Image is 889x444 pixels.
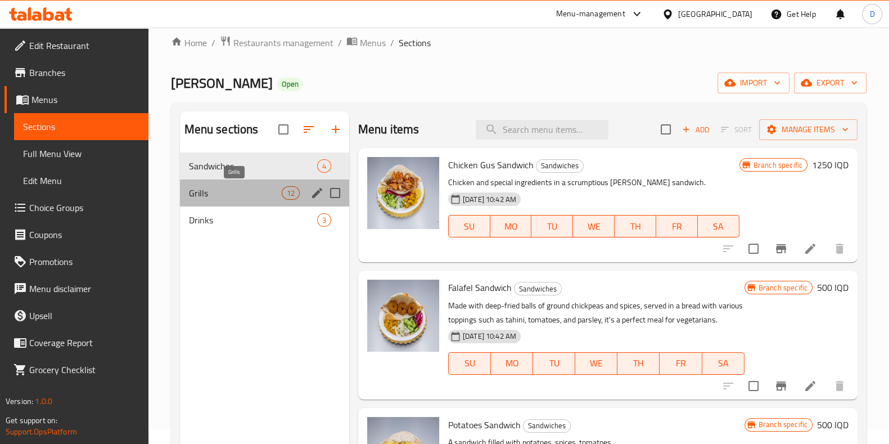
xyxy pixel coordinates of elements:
[661,218,693,235] span: FR
[448,416,521,433] span: Potatoes Sandwich
[399,36,431,50] span: Sections
[742,374,765,398] span: Select to update
[318,215,331,226] span: 3
[180,153,349,180] div: Sandwiches4
[514,282,562,295] div: Sandwiches
[531,215,573,237] button: TU
[448,352,491,375] button: SU
[367,280,439,352] img: Falafel Sandwich
[6,424,77,439] a: Support.OpsPlatform
[515,282,561,295] span: Sandwiches
[678,8,752,20] div: [GEOGRAPHIC_DATA]
[6,394,33,409] span: Version:
[6,413,57,428] span: Get support on:
[759,119,858,140] button: Manage items
[29,201,139,214] span: Choice Groups
[282,186,300,200] div: items
[702,218,735,235] span: SA
[804,379,817,393] a: Edit menu item
[358,121,419,138] h2: Menu items
[171,70,273,96] span: [PERSON_NAME]
[4,32,148,59] a: Edit Restaurant
[812,157,849,173] h6: 1250 IQD
[390,36,394,50] li: /
[171,35,867,50] nav: breadcrumb
[803,76,858,90] span: export
[31,93,139,106] span: Menus
[309,185,326,201] button: edit
[29,363,139,376] span: Grocery Checklist
[742,237,765,261] span: Select to update
[322,116,349,143] button: Add section
[180,180,349,207] div: Grills12edit
[14,113,148,140] a: Sections
[680,123,711,136] span: Add
[533,352,575,375] button: TU
[318,161,331,172] span: 4
[768,373,795,400] button: Branch-specific-item
[817,417,849,433] h6: 500 IQD
[180,148,349,238] nav: Menu sections
[14,167,148,194] a: Edit Menu
[4,86,148,113] a: Menus
[749,160,807,171] span: Branch specific
[282,188,299,199] span: 12
[189,213,317,227] span: Drinks
[495,218,527,235] span: MO
[220,35,333,50] a: Restaurants management
[536,159,583,172] span: Sandwiches
[458,194,521,205] span: [DATE] 10:42 AM
[619,218,652,235] span: TH
[536,218,568,235] span: TU
[29,309,139,322] span: Upsell
[29,282,139,295] span: Menu disclaimer
[23,147,139,160] span: Full Menu View
[754,419,812,430] span: Branch specific
[536,159,584,173] div: Sandwiches
[4,248,148,275] a: Promotions
[656,215,698,237] button: FR
[4,329,148,356] a: Coverage Report
[577,218,610,235] span: WE
[367,157,439,229] img: Chicken Gus Sandwich
[272,118,295,141] span: Select all sections
[458,331,521,342] span: [DATE] 10:42 AM
[29,336,139,349] span: Coverage Report
[189,186,282,200] span: Grills
[654,118,678,141] span: Select section
[794,73,867,93] button: export
[29,228,139,241] span: Coupons
[817,280,849,295] h6: 500 IQD
[211,36,215,50] li: /
[448,279,512,296] span: Falafel Sandwich
[29,39,139,52] span: Edit Restaurant
[4,59,148,86] a: Branches
[360,36,386,50] span: Menus
[338,36,342,50] li: /
[317,213,331,227] div: items
[277,78,303,91] div: Open
[678,121,714,138] button: Add
[317,159,331,173] div: items
[448,215,490,237] button: SU
[4,275,148,302] a: Menu disclaimer
[346,35,386,50] a: Menus
[622,355,655,371] span: TH
[575,352,617,375] button: WE
[726,76,780,90] span: import
[617,352,660,375] button: TH
[448,156,534,173] span: Chicken Gus Sandwich
[717,73,789,93] button: import
[14,140,148,167] a: Full Menu View
[448,176,739,190] p: Chicken and special ingredients in a scrumptious [PERSON_NAME] sandwich.
[23,120,139,133] span: Sections
[171,36,207,50] a: Home
[277,79,303,89] span: Open
[660,352,702,375] button: FR
[826,373,853,400] button: delete
[869,8,874,20] span: D
[702,352,744,375] button: SA
[768,123,849,137] span: Manage items
[189,159,317,173] div: Sandwiches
